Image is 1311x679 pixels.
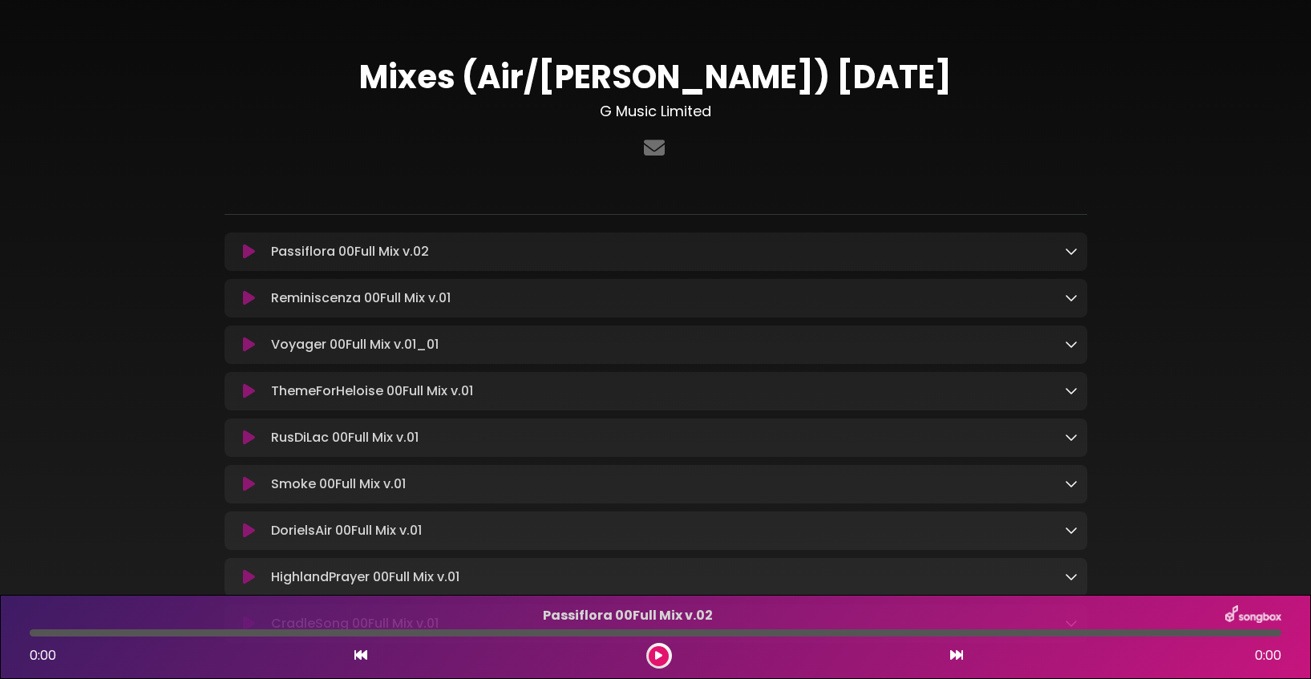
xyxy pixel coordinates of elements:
p: HighlandPrayer 00Full Mix v.01 [271,568,1064,587]
img: songbox-logo-white.png [1225,605,1281,626]
p: Voyager 00Full Mix v.01_01 [271,335,1064,354]
p: ThemeForHeloise 00Full Mix v.01 [271,382,1064,401]
p: Smoke 00Full Mix v.01 [271,475,1064,494]
p: DorielsAir 00Full Mix v.01 [271,521,1064,540]
h1: Mixes (Air/[PERSON_NAME]) [DATE] [225,58,1087,96]
span: 0:00 [30,646,56,665]
h3: G Music Limited [225,103,1087,120]
p: RusDiLac 00Full Mix v.01 [271,428,1064,447]
span: 0:00 [1255,646,1281,665]
p: Passiflora 00Full Mix v.02 [271,242,1064,261]
p: Passiflora 00Full Mix v.02 [30,606,1225,625]
p: Reminiscenza 00Full Mix v.01 [271,289,1064,308]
